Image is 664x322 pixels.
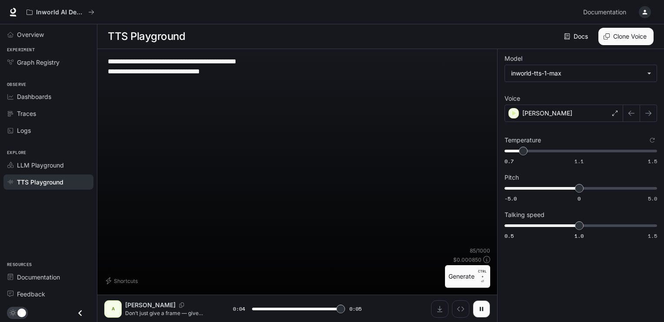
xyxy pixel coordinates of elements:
[125,309,212,317] p: Don’t just give a frame — give moments that move. Tap the link and grab yours [DATE]!”
[648,232,657,240] span: 1.5
[36,9,85,16] p: Inworld AI Demos
[505,95,520,102] p: Voice
[431,300,448,318] button: Download audio
[17,308,26,317] span: Dark mode toggle
[70,304,90,322] button: Close drawer
[505,195,517,202] span: -5.0
[562,28,591,45] a: Docs
[522,109,572,118] p: [PERSON_NAME]
[106,302,120,316] div: A
[648,195,657,202] span: 5.0
[580,3,633,21] a: Documentation
[505,212,544,218] p: Talking speed
[233,305,245,313] span: 0:04
[478,269,487,279] p: CTRL +
[17,109,36,118] span: Traces
[17,92,51,101] span: Dashboards
[3,269,93,285] a: Documentation
[452,300,469,318] button: Inspect
[583,7,626,18] span: Documentation
[574,232,584,240] span: 1.0
[3,55,93,70] a: Graph Registry
[505,158,514,165] span: 0.7
[3,286,93,302] a: Feedback
[505,232,514,240] span: 0.5
[3,123,93,138] a: Logs
[648,158,657,165] span: 1.5
[647,135,657,145] button: Reset to default
[17,58,60,67] span: Graph Registry
[17,177,63,187] span: TTS Playground
[3,174,93,190] a: TTS Playground
[505,174,519,181] p: Pitch
[478,269,487,284] p: ⏎
[176,302,188,308] button: Copy Voice ID
[349,305,362,313] span: 0:05
[3,106,93,121] a: Traces
[125,301,176,309] p: [PERSON_NAME]
[574,158,584,165] span: 1.1
[470,247,490,254] p: 85 / 1000
[3,158,93,173] a: LLM Playground
[3,89,93,104] a: Dashboards
[578,195,581,202] span: 0
[445,265,490,288] button: GenerateCTRL +⏎
[17,289,45,299] span: Feedback
[17,30,44,39] span: Overview
[17,161,64,170] span: LLM Playground
[598,28,654,45] button: Clone Voice
[453,256,481,263] p: $ 0.000850
[505,56,522,62] p: Model
[23,3,98,21] button: All workspaces
[505,65,657,82] div: inworld-tts-1-max
[108,28,185,45] h1: TTS Playground
[511,69,643,78] div: inworld-tts-1-max
[17,273,60,282] span: Documentation
[3,27,93,42] a: Overview
[17,126,31,135] span: Logs
[104,274,141,288] button: Shortcuts
[505,137,541,143] p: Temperature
